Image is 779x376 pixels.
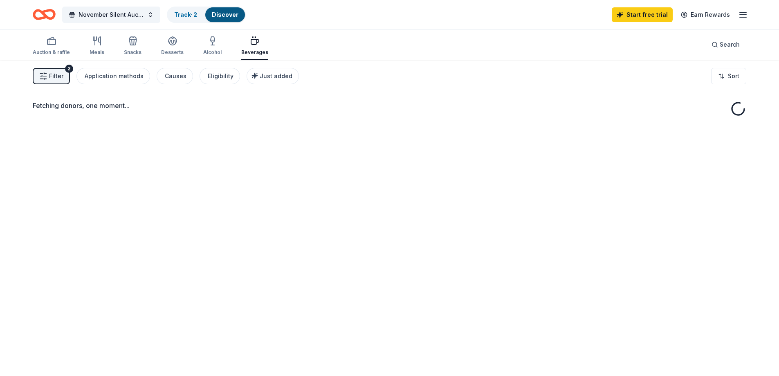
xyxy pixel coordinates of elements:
span: Filter [49,71,63,81]
div: Application methods [85,71,144,81]
button: Track· 2Discover [167,7,246,23]
button: Desserts [161,33,184,60]
button: Causes [157,68,193,84]
a: Home [33,5,56,24]
a: Track· 2 [174,11,197,18]
button: Eligibility [200,68,240,84]
div: Auction & raffle [33,49,70,56]
button: Alcohol [203,33,222,60]
div: Eligibility [208,71,233,81]
a: Start free trial [612,7,673,22]
div: Causes [165,71,186,81]
a: Earn Rewards [676,7,735,22]
button: Filter2 [33,68,70,84]
button: Sort [711,68,746,84]
div: Fetching donors, one moment... [33,101,746,110]
div: Beverages [241,49,268,56]
span: Sort [728,71,739,81]
button: Search [705,36,746,53]
div: Desserts [161,49,184,56]
button: Application methods [76,68,150,84]
div: Alcohol [203,49,222,56]
button: Snacks [124,33,141,60]
button: November Silent Auction [62,7,160,23]
button: Auction & raffle [33,33,70,60]
span: Just added [260,72,292,79]
button: Meals [90,33,104,60]
a: Discover [212,11,238,18]
button: Beverages [241,33,268,60]
span: November Silent Auction [79,10,144,20]
div: 2 [65,65,73,73]
div: Snacks [124,49,141,56]
button: Just added [247,68,299,84]
span: Search [720,40,740,50]
div: Meals [90,49,104,56]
